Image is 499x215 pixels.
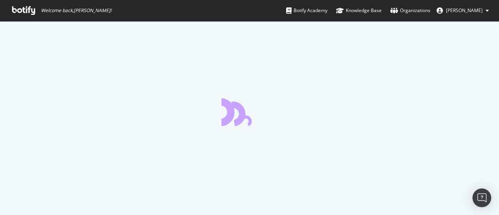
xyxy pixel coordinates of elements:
span: Michael Boulter [446,7,483,14]
button: [PERSON_NAME] [430,4,495,17]
span: Welcome back, [PERSON_NAME] ! [41,7,111,14]
div: Organizations [390,7,430,14]
div: Knowledge Base [336,7,382,14]
div: Open Intercom Messenger [472,188,491,207]
div: Botify Academy [286,7,327,14]
div: animation [221,98,278,126]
